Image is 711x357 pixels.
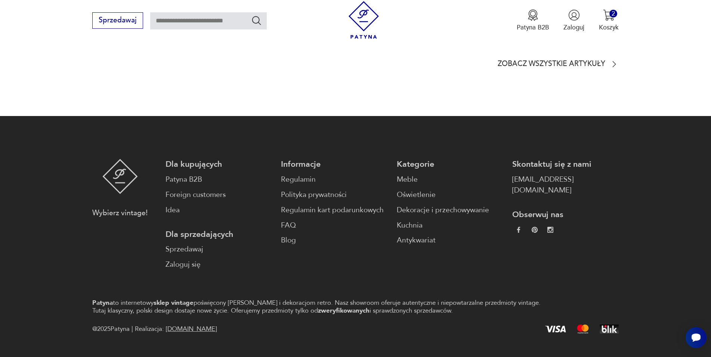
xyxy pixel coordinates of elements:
span: @ 2025 Patyna [92,324,130,335]
button: 2Koszyk [599,9,619,32]
a: Regulamin kart podarunkowych [281,205,387,216]
div: 2 [609,10,617,18]
p: Dla sprzedających [166,229,272,240]
p: Patyna B2B [517,23,549,32]
button: Szukaj [251,15,262,26]
strong: sklep vintage [154,298,194,307]
img: BLIK [600,325,619,333]
p: Wybierz vintage! [92,208,148,219]
p: Obserwuj nas [512,209,619,220]
a: Polityka prywatności [281,190,387,200]
img: Patyna - sklep z meblami i dekoracjami vintage [102,159,138,194]
strong: zweryfikowanych [318,306,370,315]
img: Ikona koszyka [603,9,615,21]
p: to internetowy poświęcony [PERSON_NAME] i dekoracjom retro. Nasz showroom oferuje autentyczne i n... [92,299,551,315]
img: Mastercard [577,325,589,333]
a: Kuchnia [397,220,503,231]
a: Zaloguj się [166,259,272,270]
p: Zobacz wszystkie artykuły [498,61,605,67]
a: Dekoracje i przechowywanie [397,205,503,216]
a: Oświetlenie [397,190,503,200]
a: [EMAIL_ADDRESS][DOMAIN_NAME] [512,174,619,196]
p: Kategorie [397,159,503,170]
img: c2fd9cf7f39615d9d6839a72ae8e59e5.webp [547,227,553,233]
button: Patyna B2B [517,9,549,32]
a: [DOMAIN_NAME] [166,325,217,333]
img: da9060093f698e4c3cedc1453eec5031.webp [516,227,522,233]
span: Realizacja: [135,324,217,335]
iframe: Smartsupp widget button [686,327,707,348]
a: Antykwariat [397,235,503,246]
a: Zobacz wszystkie artykuły [498,60,619,69]
p: Informacje [281,159,387,170]
img: Ikonka użytkownika [568,9,580,21]
p: Skontaktuj się z nami [512,159,619,170]
img: Ikona medalu [527,9,539,21]
a: FAQ [281,220,387,231]
button: Sprzedawaj [92,12,143,29]
p: Zaloguj [563,23,584,32]
a: Regulamin [281,174,387,185]
img: Visa [545,326,566,332]
a: Meble [397,174,503,185]
p: Koszyk [599,23,619,32]
a: Ikona medaluPatyna B2B [517,9,549,32]
a: Blog [281,235,387,246]
a: Foreign customers [166,190,272,200]
img: 37d27d81a828e637adc9f9cb2e3d3a8a.webp [532,227,538,233]
a: Idea [166,205,272,216]
img: Patyna - sklep z meblami i dekoracjami vintage [345,1,383,39]
button: Zaloguj [563,9,584,32]
div: | [132,324,133,335]
a: Patyna B2B [166,174,272,185]
a: Sprzedawaj [166,244,272,255]
a: Sprzedawaj [92,18,143,24]
strong: Patyna [92,298,113,307]
p: Dla kupujących [166,159,272,170]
